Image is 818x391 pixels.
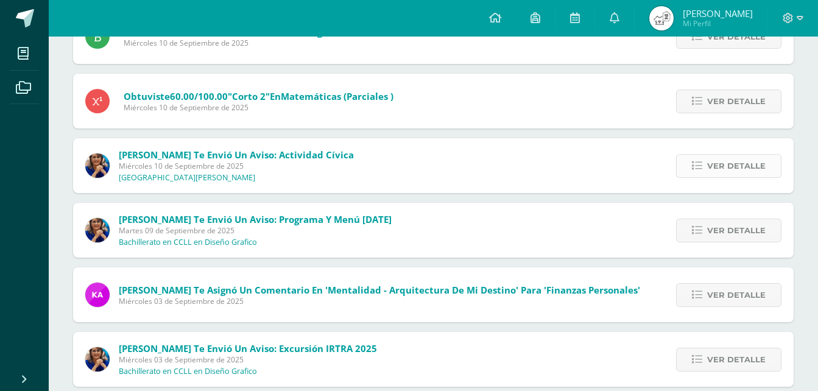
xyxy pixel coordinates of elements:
span: Miércoles 03 de Septiembre de 2025 [119,354,377,365]
p: Bachillerato en CCLL en Diseño Grafico [119,367,257,376]
span: Ver detalle [707,219,766,242]
img: 5d6f35d558c486632aab3bda9a330e6b.png [85,153,110,178]
span: Ver detalle [707,26,766,48]
span: Miércoles 10 de Septiembre de 2025 [119,161,354,171]
span: Miércoles 10 de Septiembre de 2025 [124,38,451,48]
span: Martes 09 de Septiembre de 2025 [119,225,392,236]
span: Ver detalle [707,90,766,113]
span: [PERSON_NAME] te envió un aviso: Actividad Cívica [119,149,354,161]
span: "corto 2" [228,90,270,102]
span: Matemáticas (Parciales ) [281,90,393,102]
img: bee4affa6473aeaf057711ec23146b4f.png [85,283,110,307]
span: [PERSON_NAME] te envió un aviso: Programa y Menú [DATE] [119,213,392,225]
span: Obtuviste en [124,90,393,102]
p: [GEOGRAPHIC_DATA][PERSON_NAME] [119,173,255,183]
img: 5d6f35d558c486632aab3bda9a330e6b.png [85,347,110,372]
span: Miércoles 03 de Septiembre de 2025 [119,296,640,306]
span: 60.00/100.00 [170,90,228,102]
span: Ver detalle [707,155,766,177]
span: [PERSON_NAME] [683,7,753,19]
span: [PERSON_NAME] te asignó un comentario en 'Mentalidad - Arquitectura de Mi Destino' para 'Finanzas... [119,284,640,296]
img: 5d6f35d558c486632aab3bda9a330e6b.png [85,218,110,242]
span: Ver detalle [707,284,766,306]
span: Miércoles 10 de Septiembre de 2025 [124,102,393,113]
span: Ver detalle [707,348,766,371]
img: 67686b22a2c70cfa083e682cafa7854b.png [649,6,674,30]
p: Bachillerato en CCLL en Diseño Grafico [119,238,257,247]
span: Mi Perfil [683,18,753,29]
span: [PERSON_NAME] te envió un aviso: Excursión IRTRA 2025 [119,342,377,354]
